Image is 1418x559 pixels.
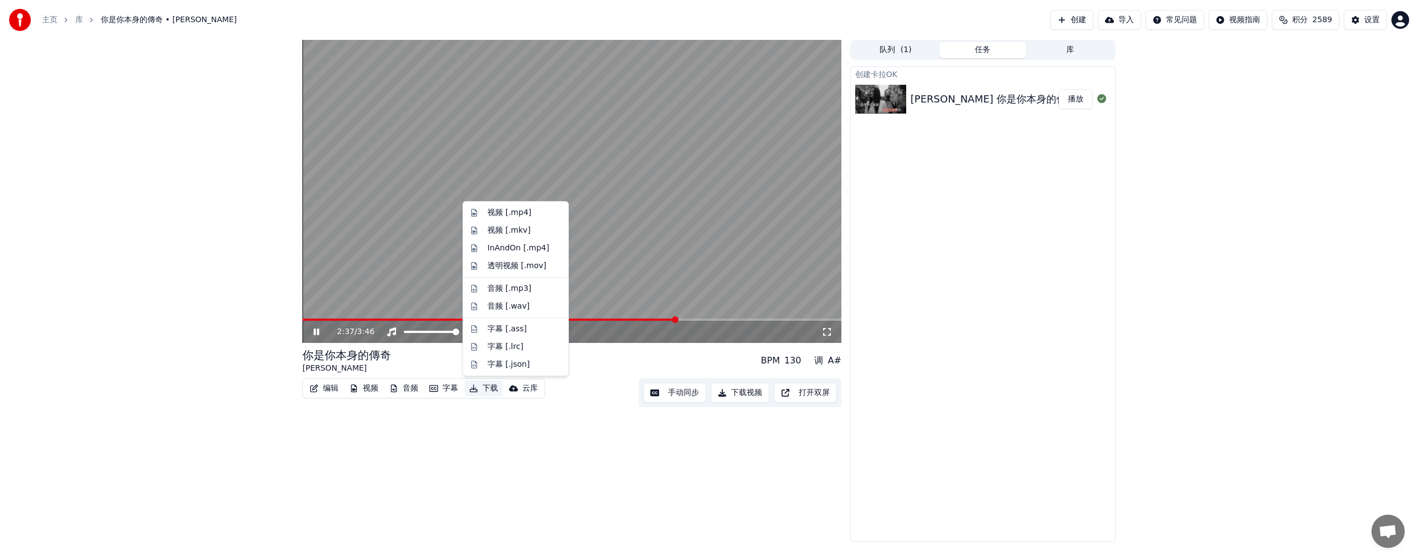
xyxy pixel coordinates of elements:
[357,326,374,337] span: 3:46
[774,383,837,403] button: 打开双屏
[1050,10,1093,30] button: 创建
[1344,10,1387,30] button: 设置
[305,381,343,396] button: 编辑
[901,44,912,55] span: ( 1 )
[425,381,463,396] button: 字幕
[385,381,423,396] button: 音频
[487,341,523,352] div: 字幕 [.lrc]
[1026,42,1114,58] button: 库
[761,354,780,367] div: BPM
[522,383,538,394] div: 云库
[345,381,383,396] button: 视频
[814,354,823,367] div: 调
[828,354,841,367] div: A#
[1292,14,1308,25] span: 积分
[487,324,527,335] div: 字幕 [.ass]
[852,42,939,58] button: 队列
[337,326,364,337] div: /
[487,243,549,254] div: InAndOn [.mp4]
[42,14,58,25] a: 主页
[1312,14,1332,25] span: 2589
[337,326,354,337] span: 2:37
[1209,10,1267,30] button: 视频指南
[939,42,1027,58] button: 任务
[75,14,83,25] a: 库
[1371,515,1405,548] div: Open chat
[643,383,706,403] button: 手动同步
[487,359,530,370] div: 字幕 [.json]
[487,225,531,236] div: 视频 [.mkv]
[101,14,237,25] span: 你是你本身的傳奇 • [PERSON_NAME]
[1272,10,1339,30] button: 积分2589
[1145,10,1204,30] button: 常见问题
[1364,14,1380,25] div: 设置
[784,354,802,367] div: 130
[487,301,530,312] div: 音频 [.wav]
[9,9,31,31] img: youka
[487,207,531,218] div: 视频 [.mp4]
[302,363,391,374] div: [PERSON_NAME]
[911,91,1121,107] div: [PERSON_NAME] 你是你本身的傳奇 KTV 伴奏
[487,260,546,271] div: 透明视频 [.mov]
[465,381,502,396] button: 下载
[487,283,531,294] div: 音频 [.mp3]
[1098,10,1141,30] button: 导入
[1059,89,1093,109] button: 播放
[711,383,769,403] button: 下载视频
[302,347,391,363] div: 你是你本身的傳奇
[851,67,1115,80] div: 创建卡拉OK
[42,14,237,25] nav: breadcrumb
